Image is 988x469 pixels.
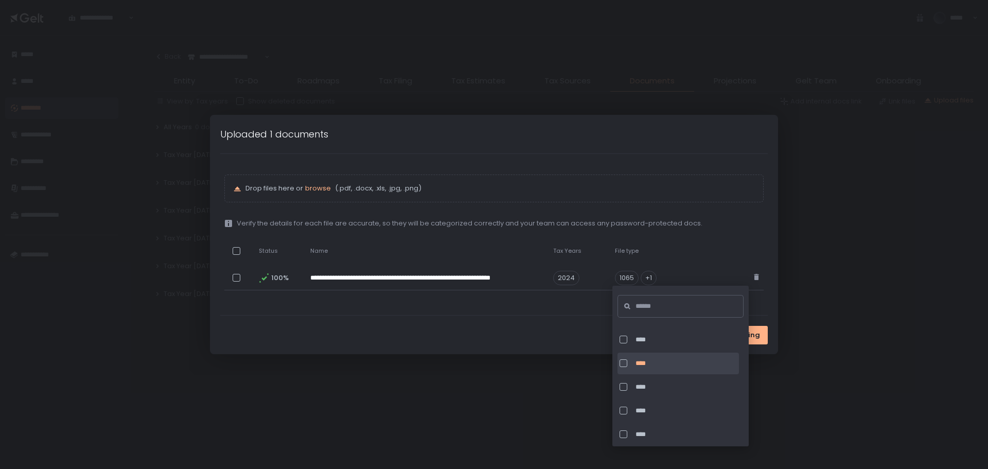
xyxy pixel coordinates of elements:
span: File type [615,247,639,255]
button: browse [305,184,331,193]
span: browse [305,183,331,193]
span: Verify the details for each file are accurate, so they will be categorized correctly and your tea... [237,219,702,228]
div: 1065 [615,271,639,285]
span: 2024 [553,271,579,285]
span: Status [259,247,278,255]
h1: Uploaded 1 documents [220,127,328,141]
div: +1 [641,271,657,285]
span: Tax Years [553,247,581,255]
p: Drop files here or [245,184,754,193]
span: Name [310,247,328,255]
span: 100% [271,273,288,283]
span: (.pdf, .docx, .xls, .jpg, .png) [333,184,421,193]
